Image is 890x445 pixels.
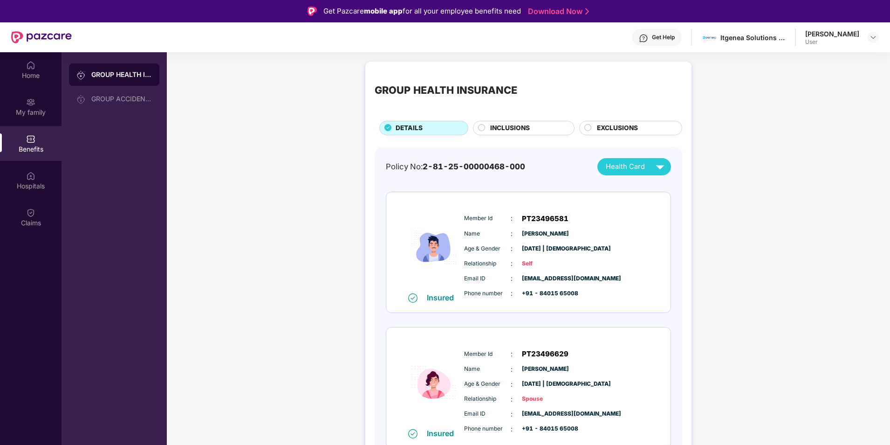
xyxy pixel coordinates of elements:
[396,123,423,133] span: DETAILS
[408,293,418,303] img: svg+xml;base64,PHN2ZyB4bWxucz0iaHR0cDovL3d3dy53My5vcmcvMjAwMC9zdmciIHdpZHRoPSIxNiIgaGVpZ2h0PSIxNi...
[522,395,568,403] span: Spouse
[26,97,35,107] img: svg+xml;base64,PHN2ZyB3aWR0aD0iMjAiIGhlaWdodD0iMjAiIHZpZXdCb3g9IjAgMCAyMCAyMCIgZmlsbD0ibm9uZSIgeG...
[511,349,513,359] span: :
[652,34,675,41] div: Get Help
[511,394,513,404] span: :
[26,171,35,181] img: svg+xml;base64,PHN2ZyBpZD0iSG9zcGl0YWxzIiB4bWxucz0iaHR0cDovL3d3dy53My5vcmcvMjAwMC9zdmciIHdpZHRoPS...
[91,70,152,79] div: GROUP HEALTH INSURANCE
[606,161,645,172] span: Health Card
[464,424,511,433] span: Phone number
[490,123,530,133] span: INCLUSIONS
[805,29,859,38] div: [PERSON_NAME]
[597,123,638,133] span: EXCLUSIONS
[76,95,86,104] img: svg+xml;base64,PHN2ZyB3aWR0aD0iMjAiIGhlaWdodD0iMjAiIHZpZXdCb3g9IjAgMCAyMCAyMCIgZmlsbD0ibm9uZSIgeG...
[522,213,568,224] span: PT23496581
[522,410,568,418] span: [EMAIL_ADDRESS][DOMAIN_NAME]
[597,158,671,175] button: Health Card
[522,365,568,374] span: [PERSON_NAME]
[464,350,511,359] span: Member Id
[464,380,511,389] span: Age & Gender
[585,7,589,16] img: Stroke
[464,289,511,298] span: Phone number
[375,82,517,98] div: GROUP HEALTH INSURANCE
[522,348,568,360] span: PT23496629
[26,208,35,217] img: svg+xml;base64,PHN2ZyBpZD0iQ2xhaW0iIHhtbG5zPSJodHRwOi8vd3d3LnczLm9yZy8yMDAwL3N2ZyIgd2lkdGg9IjIwIi...
[91,95,152,103] div: GROUP ACCIDENTAL INSURANCE
[522,259,568,268] span: Self
[406,337,462,428] img: icon
[464,229,511,238] span: Name
[522,274,568,283] span: [EMAIL_ADDRESS][DOMAIN_NAME]
[522,289,568,298] span: +91 - 84015 65008
[427,293,459,302] div: Insured
[26,134,35,144] img: svg+xml;base64,PHN2ZyBpZD0iQmVuZWZpdHMiIHhtbG5zPSJodHRwOi8vd3d3LnczLm9yZy8yMDAwL3N2ZyIgd2lkdGg9Ij...
[511,288,513,299] span: :
[703,31,716,44] img: 106931595_3072030449549100_5699994001076542286_n.png
[406,202,462,292] img: icon
[805,38,859,46] div: User
[464,274,511,283] span: Email ID
[522,244,568,253] span: [DATE] | [DEMOGRAPHIC_DATA]
[522,229,568,238] span: [PERSON_NAME]
[464,214,511,223] span: Member Id
[464,244,511,253] span: Age & Gender
[308,7,317,16] img: Logo
[408,429,418,438] img: svg+xml;base64,PHN2ZyB4bWxucz0iaHR0cDovL3d3dy53My5vcmcvMjAwMC9zdmciIHdpZHRoPSIxNiIgaGVpZ2h0PSIxNi...
[511,273,513,284] span: :
[511,379,513,389] span: :
[522,424,568,433] span: +91 - 84015 65008
[364,7,403,15] strong: mobile app
[386,160,525,173] div: Policy No:
[720,33,786,42] div: Itgenea Solutions Private Limited
[652,159,668,175] img: svg+xml;base64,PHN2ZyB4bWxucz0iaHR0cDovL3d3dy53My5vcmcvMjAwMC9zdmciIHZpZXdCb3g9IjAgMCAyNCAyNCIgd2...
[528,7,586,16] a: Download Now
[423,162,525,171] span: 2-81-25-00000468-000
[464,259,511,268] span: Relationship
[323,6,521,17] div: Get Pazcare for all your employee benefits need
[26,61,35,70] img: svg+xml;base64,PHN2ZyBpZD0iSG9tZSIgeG1sbnM9Imh0dHA6Ly93d3cudzMub3JnLzIwMDAvc3ZnIiB3aWR0aD0iMjAiIG...
[511,258,513,269] span: :
[464,395,511,403] span: Relationship
[76,70,86,80] img: svg+xml;base64,PHN2ZyB3aWR0aD0iMjAiIGhlaWdodD0iMjAiIHZpZXdCb3g9IjAgMCAyMCAyMCIgZmlsbD0ibm9uZSIgeG...
[464,410,511,418] span: Email ID
[11,31,72,43] img: New Pazcare Logo
[464,365,511,374] span: Name
[511,229,513,239] span: :
[427,429,459,438] div: Insured
[522,380,568,389] span: [DATE] | [DEMOGRAPHIC_DATA]
[511,213,513,223] span: :
[511,409,513,419] span: :
[511,243,513,254] span: :
[511,424,513,434] span: :
[639,34,648,43] img: svg+xml;base64,PHN2ZyBpZD0iSGVscC0zMngzMiIgeG1sbnM9Imh0dHA6Ly93d3cudzMub3JnLzIwMDAvc3ZnIiB3aWR0aD...
[869,34,877,41] img: svg+xml;base64,PHN2ZyBpZD0iRHJvcGRvd24tMzJ4MzIiIHhtbG5zPSJodHRwOi8vd3d3LnczLm9yZy8yMDAwL3N2ZyIgd2...
[511,364,513,375] span: :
